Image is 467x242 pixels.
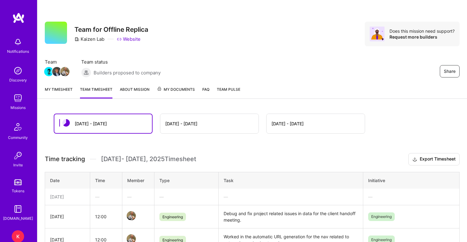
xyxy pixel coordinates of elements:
[218,205,363,228] td: Debug and fix project related issues in data for the client handoff meeting.
[12,92,24,104] img: teamwork
[440,65,460,77] button: Share
[202,86,209,98] a: FAQ
[74,36,104,42] div: Kaizen Lab
[368,194,454,200] div: —
[389,34,455,40] div: Request more builders
[120,86,149,98] a: About Mission
[50,213,85,220] div: [DATE]
[11,119,25,134] img: Community
[60,67,69,76] img: Team Member Avatar
[94,69,161,76] span: Builders proposed to company
[12,149,24,162] img: Invite
[159,194,213,200] div: —
[90,172,122,189] th: Time
[52,67,61,76] img: Team Member Avatar
[12,188,24,194] div: Tokens
[62,119,70,127] img: status icon
[81,59,161,65] span: Team status
[8,134,28,141] div: Community
[101,155,196,163] span: [DATE] - [DATE] , 2025 Timesheet
[45,59,69,65] span: Team
[12,36,24,48] img: bell
[157,86,195,98] a: My Documents
[44,67,53,76] img: Team Member Avatar
[363,172,459,189] th: Initiative
[13,162,23,168] div: Invite
[370,27,385,41] img: Avatar
[74,37,79,42] i: icon CompanyGray
[14,179,22,185] img: tokens
[157,86,195,93] span: My Documents
[218,172,363,189] th: Task
[127,211,135,221] a: Team Member Avatar
[80,86,112,98] a: Team timesheet
[11,104,26,111] div: Missions
[117,36,141,42] a: Website
[412,156,417,163] i: icon Download
[7,48,29,55] div: Notifications
[368,212,395,221] span: Engineering
[74,26,148,33] h3: Team for Offline Replica
[127,211,136,220] img: Team Member Avatar
[389,28,455,34] div: Does this mission need support?
[9,77,27,83] div: Discovery
[271,120,304,127] div: [DATE] - [DATE]
[127,194,149,200] div: —
[45,155,85,163] span: Time tracking
[61,66,69,77] a: Team Member Avatar
[95,194,117,200] div: —
[45,172,90,189] th: Date
[3,215,33,222] div: [DOMAIN_NAME]
[45,86,73,98] a: My timesheet
[45,66,53,77] a: Team Member Avatar
[224,194,358,200] div: —
[165,120,197,127] div: [DATE] - [DATE]
[122,172,154,189] th: Member
[12,12,25,23] img: logo
[159,213,186,221] span: Engineering
[50,194,85,200] div: [DATE]
[217,86,240,98] a: Team Pulse
[217,87,240,92] span: Team Pulse
[408,153,460,165] button: Export Timesheet
[154,172,218,189] th: Type
[12,203,24,215] img: guide book
[12,65,24,77] img: discovery
[53,66,61,77] a: Team Member Avatar
[75,120,107,127] div: [DATE] - [DATE]
[81,68,91,77] img: Builders proposed to company
[444,68,456,74] span: Share
[90,205,122,228] td: 12:00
